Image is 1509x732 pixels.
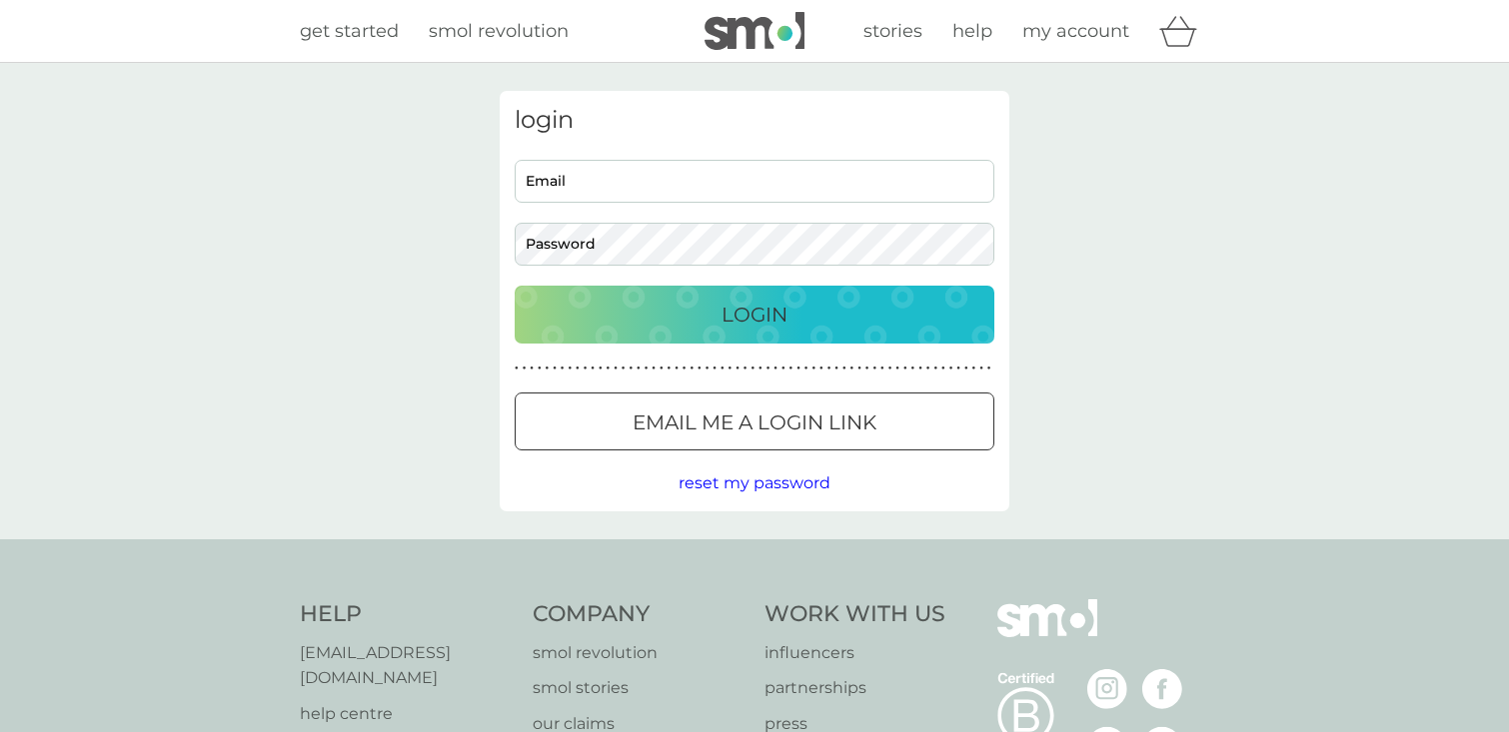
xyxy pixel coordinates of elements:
p: ● [721,364,725,373]
a: help [952,17,992,46]
span: stories [863,20,922,42]
p: ● [599,364,603,373]
a: smol revolution [429,17,569,46]
p: ● [758,364,762,373]
a: [EMAIL_ADDRESS][DOMAIN_NAME] [300,640,513,691]
p: ● [675,364,679,373]
p: ● [729,364,733,373]
span: my account [1022,20,1129,42]
button: Email me a login link [515,392,994,450]
p: ● [622,364,626,373]
a: partnerships [764,675,945,701]
p: ● [614,364,618,373]
a: my account [1022,17,1129,46]
p: ● [872,364,876,373]
h4: Company [533,599,746,630]
p: ● [645,364,649,373]
p: ● [857,364,861,373]
img: visit the smol Instagram page [1087,669,1127,709]
p: ● [530,364,534,373]
p: ● [956,364,960,373]
p: ● [933,364,937,373]
p: ● [744,364,748,373]
p: ● [781,364,785,373]
p: ● [804,364,808,373]
h3: login [515,106,994,135]
p: ● [515,364,519,373]
p: ● [865,364,869,373]
p: ● [941,364,945,373]
p: ● [880,364,884,373]
p: ● [895,364,899,373]
p: ● [546,364,550,373]
p: ● [972,364,976,373]
a: smol revolution [533,640,746,666]
p: ● [811,364,815,373]
p: ● [850,364,854,373]
p: ● [584,364,588,373]
p: ● [911,364,915,373]
span: get started [300,20,399,42]
p: ● [949,364,953,373]
p: ● [888,364,892,373]
p: ● [834,364,838,373]
p: ● [568,364,572,373]
button: reset my password [679,470,830,496]
p: ● [979,364,983,373]
p: ● [987,364,991,373]
img: smol [997,599,1097,667]
button: Login [515,286,994,344]
p: ● [591,364,595,373]
p: ● [819,364,823,373]
p: ● [903,364,907,373]
p: ● [796,364,800,373]
p: ● [660,364,664,373]
a: help centre [300,701,513,727]
p: ● [918,364,922,373]
p: ● [789,364,793,373]
a: influencers [764,640,945,666]
p: ● [706,364,710,373]
p: ● [698,364,702,373]
img: visit the smol Facebook page [1142,669,1182,709]
span: smol revolution [429,20,569,42]
p: ● [751,364,754,373]
p: ● [538,364,542,373]
p: ● [773,364,777,373]
p: ● [668,364,672,373]
h4: Help [300,599,513,630]
a: stories [863,17,922,46]
span: help [952,20,992,42]
p: ● [652,364,656,373]
p: Email me a login link [633,406,876,438]
p: ● [637,364,641,373]
p: ● [766,364,770,373]
a: get started [300,17,399,46]
p: ● [690,364,694,373]
p: ● [926,364,930,373]
p: Login [722,299,787,331]
p: ● [553,364,557,373]
p: ● [964,364,968,373]
p: ● [713,364,717,373]
h4: Work With Us [764,599,945,630]
p: ● [683,364,687,373]
p: ● [827,364,831,373]
img: smol [705,12,804,50]
span: reset my password [679,473,830,492]
p: ● [736,364,740,373]
p: ● [523,364,527,373]
p: ● [576,364,580,373]
a: smol stories [533,675,746,701]
p: ● [629,364,633,373]
p: ● [607,364,611,373]
p: ● [561,364,565,373]
p: ● [842,364,846,373]
div: basket [1159,11,1209,51]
